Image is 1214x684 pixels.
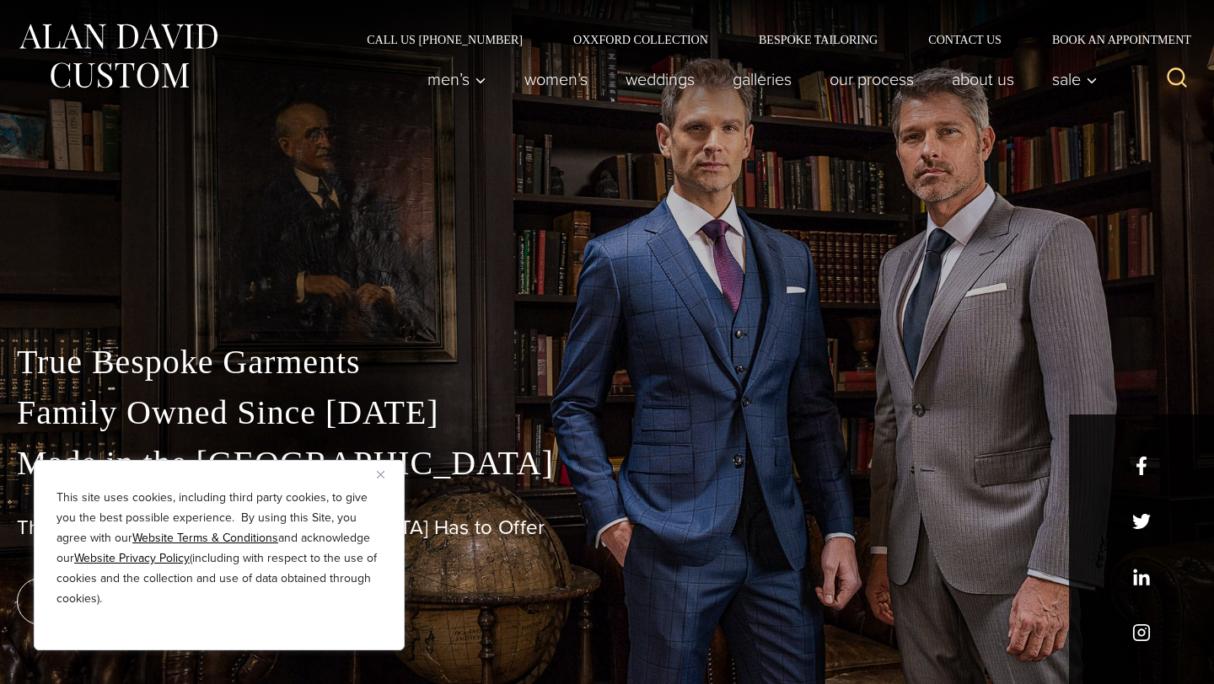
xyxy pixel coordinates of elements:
[17,19,219,94] img: Alan David Custom
[377,464,397,484] button: Close
[811,62,933,96] a: Our Process
[1052,71,1098,88] span: Sale
[17,578,253,625] a: book an appointment
[341,34,1197,45] nav: Secondary Navigation
[409,62,1107,96] nav: Primary Navigation
[17,337,1197,489] p: True Bespoke Garments Family Owned Since [DATE] Made in the [GEOGRAPHIC_DATA]
[1027,34,1197,45] a: Book an Appointment
[17,516,1197,540] h1: The Best Custom Suits [GEOGRAPHIC_DATA] Has to Offer
[74,549,190,567] a: Website Privacy Policy
[427,71,486,88] span: Men’s
[733,34,903,45] a: Bespoke Tailoring
[506,62,607,96] a: Women’s
[714,62,811,96] a: Galleries
[933,62,1034,96] a: About Us
[1157,59,1197,99] button: View Search Form
[132,529,278,547] a: Website Terms & Conditions
[377,471,384,478] img: Close
[548,34,733,45] a: Oxxford Collection
[56,488,382,609] p: This site uses cookies, including third party cookies, to give you the best possible experience. ...
[903,34,1027,45] a: Contact Us
[607,62,714,96] a: weddings
[341,34,548,45] a: Call Us [PHONE_NUMBER]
